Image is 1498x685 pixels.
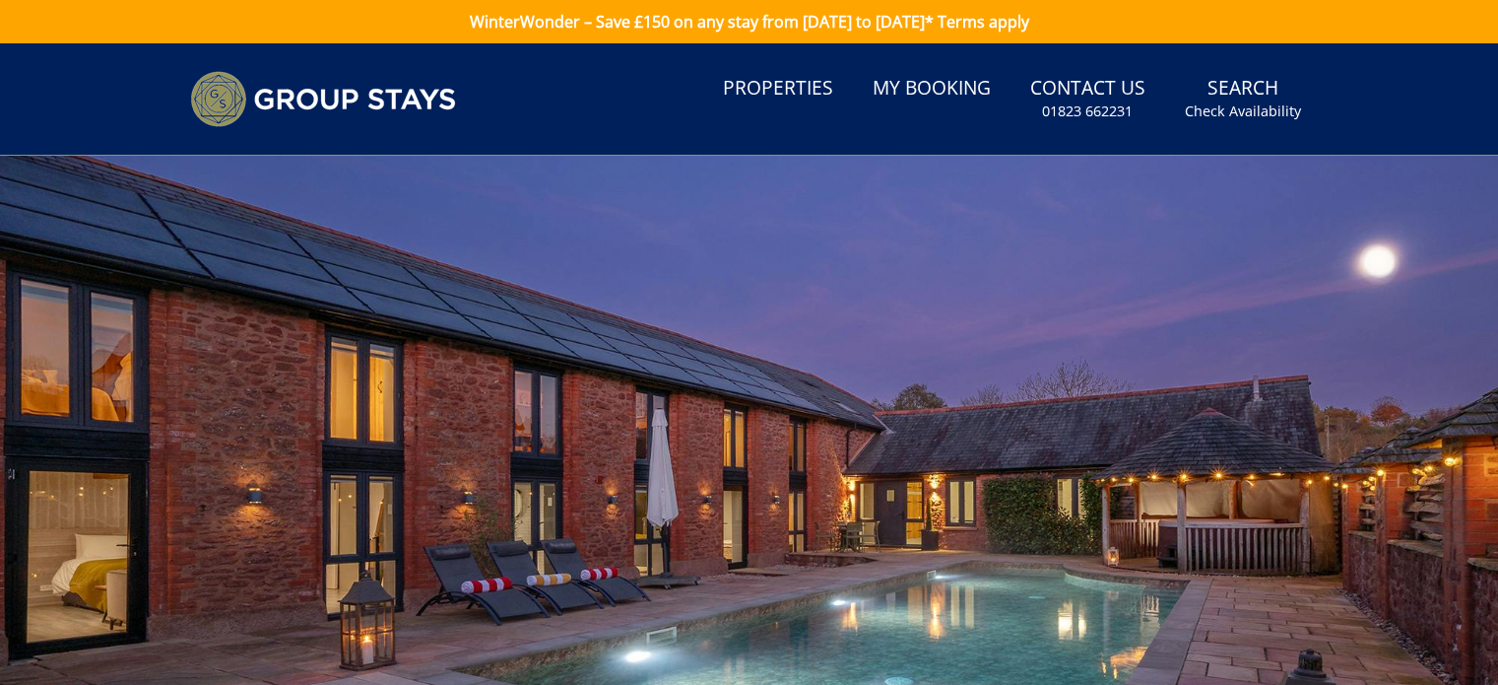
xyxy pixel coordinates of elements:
small: 01823 662231 [1042,102,1133,121]
a: SearchCheck Availability [1177,67,1309,131]
small: Check Availability [1185,102,1301,121]
img: Group Stays [190,71,456,127]
a: Properties [715,67,841,111]
a: Contact Us01823 662231 [1022,67,1153,131]
a: My Booking [865,67,999,111]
